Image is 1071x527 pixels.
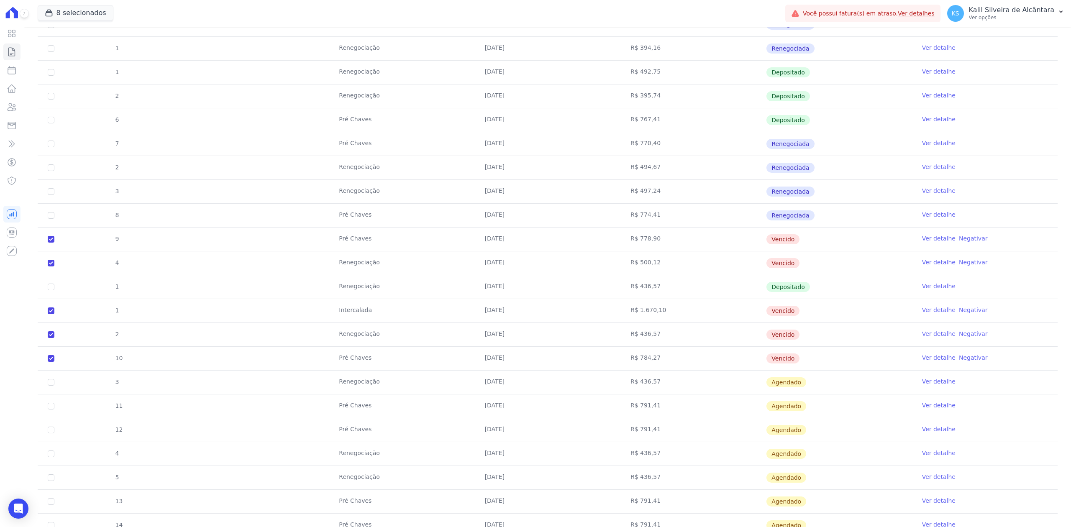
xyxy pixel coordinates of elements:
a: Ver detalhe [922,210,956,219]
input: default [48,427,54,433]
span: Renegociada [766,163,814,173]
a: Ver detalhe [922,115,956,123]
span: 4 [115,450,119,457]
span: Renegociada [766,139,814,149]
span: 1 [115,283,119,290]
span: 6 [115,116,119,123]
td: R$ 791,41 [620,394,766,418]
a: Ver detalhe [922,449,956,457]
a: Negativar [959,354,988,361]
button: KS Kalil Silveira de Alcântara Ver opções [940,2,1071,25]
td: R$ 436,57 [620,371,766,394]
span: Renegociada [766,210,814,220]
input: default [48,498,54,505]
td: R$ 436,57 [620,466,766,489]
input: default [48,474,54,481]
span: Vencido [766,306,799,316]
td: [DATE] [475,418,620,442]
span: Renegociada [766,43,814,54]
input: Só é possível selecionar pagamentos em aberto [48,93,54,100]
td: [DATE] [475,394,620,418]
span: 4 [115,259,119,266]
span: 3 [115,379,119,385]
td: Renegociação [329,466,474,489]
td: [DATE] [475,371,620,394]
span: 2 [115,164,119,171]
td: [DATE] [475,37,620,60]
td: R$ 497,24 [620,180,766,203]
div: Open Intercom Messenger [8,499,28,519]
span: Vencido [766,353,799,363]
a: Ver detalhe [922,258,956,266]
a: Ver detalhe [922,43,956,52]
input: default [48,331,54,338]
input: Só é possível selecionar pagamentos em aberto [48,117,54,123]
td: Renegociação [329,84,474,108]
span: 10 [115,355,123,361]
td: R$ 500,12 [620,251,766,275]
td: Renegociação [329,442,474,466]
td: [DATE] [475,180,620,203]
span: Depositado [766,115,810,125]
td: [DATE] [475,84,620,108]
span: 9 [115,235,119,242]
span: 13 [115,498,123,504]
td: [DATE] [475,108,620,132]
td: R$ 492,75 [620,61,766,84]
td: Pré Chaves [329,132,474,156]
td: Renegociação [329,37,474,60]
span: Depositado [766,67,810,77]
input: Só é possível selecionar pagamentos em aberto [48,188,54,195]
td: [DATE] [475,466,620,489]
a: Ver detalhe [922,353,956,362]
span: Vencido [766,330,799,340]
span: 2 [115,331,119,338]
span: 1 [115,307,119,314]
td: R$ 774,41 [620,204,766,227]
td: R$ 436,57 [620,442,766,466]
span: Agendado [766,449,806,459]
td: Renegociação [329,323,474,346]
td: R$ 791,41 [620,418,766,442]
td: Renegociação [329,156,474,179]
input: Só é possível selecionar pagamentos em aberto [48,69,54,76]
td: [DATE] [475,299,620,322]
a: Negativar [959,307,988,313]
a: Ver detalhe [922,187,956,195]
td: Pré Chaves [329,490,474,513]
span: KS [952,10,959,16]
td: Pré Chaves [329,394,474,418]
p: Kalil Silveira de Alcântara [969,6,1054,14]
td: [DATE] [475,490,620,513]
td: [DATE] [475,132,620,156]
input: Só é possível selecionar pagamentos em aberto [48,141,54,147]
td: R$ 770,40 [620,132,766,156]
span: Depositado [766,91,810,101]
input: default [48,236,54,243]
p: Ver opções [969,14,1054,21]
td: R$ 436,57 [620,275,766,299]
td: R$ 767,41 [620,108,766,132]
span: Agendado [766,425,806,435]
button: 8 selecionados [38,5,113,21]
span: Você possui fatura(s) em atraso. [803,9,935,18]
td: Renegociação [329,251,474,275]
td: [DATE] [475,347,620,370]
input: default [48,260,54,266]
input: default [48,379,54,386]
td: [DATE] [475,204,620,227]
input: Só é possível selecionar pagamentos em aberto [48,45,54,52]
a: Ver detalhes [898,10,935,17]
a: Ver detalhe [922,496,956,505]
input: Só é possível selecionar pagamentos em aberto [48,164,54,171]
span: Agendado [766,377,806,387]
td: R$ 494,67 [620,156,766,179]
td: [DATE] [475,251,620,275]
span: 2 [115,92,119,99]
span: 7 [115,140,119,147]
a: Negativar [959,259,988,266]
a: Ver detalhe [922,330,956,338]
span: Agendado [766,473,806,483]
input: Só é possível selecionar pagamentos em aberto [48,212,54,219]
a: Ver detalhe [922,401,956,409]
